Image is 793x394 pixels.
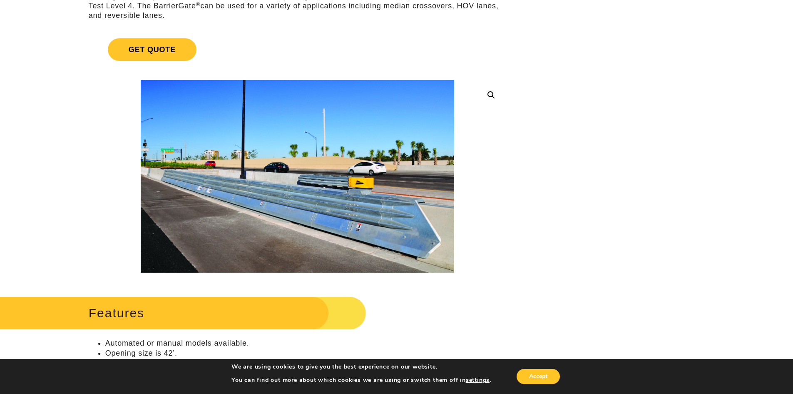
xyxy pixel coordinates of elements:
button: settings [466,376,490,384]
sup: ® [196,1,201,8]
button: Accept [517,369,560,384]
a: Get Quote [89,28,506,71]
li: Automated or manual models available. [105,339,506,348]
p: You can find out more about which cookies we are using or switch them off in . [231,376,491,384]
li: Opening size is 42’. [105,349,506,358]
span: Get Quote [108,38,196,61]
p: We are using cookies to give you the best experience on our website. [231,363,491,371]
